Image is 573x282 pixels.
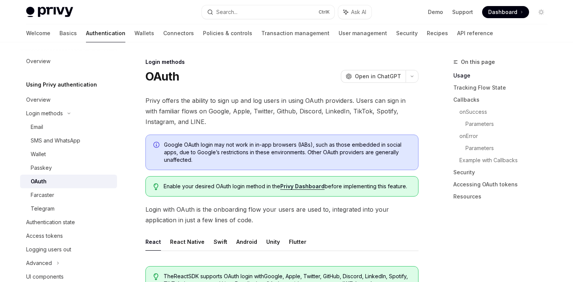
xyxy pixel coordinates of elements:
[26,7,73,17] img: light logo
[428,8,443,16] a: Demo
[266,233,280,251] button: Unity
[134,24,154,42] a: Wallets
[145,58,418,66] div: Login methods
[86,24,125,42] a: Authentication
[26,95,50,104] div: Overview
[214,233,227,251] button: Swift
[20,188,117,202] a: Farcaster
[145,233,161,251] button: React
[427,24,448,42] a: Recipes
[453,166,553,178] a: Security
[453,94,553,106] a: Callbacks
[465,142,553,154] a: Parameters
[535,6,547,18] button: Toggle dark mode
[26,80,97,89] h5: Using Privy authentication
[20,120,117,134] a: Email
[153,142,161,149] svg: Info
[31,150,46,159] div: Wallet
[203,24,252,42] a: Policies & controls
[355,73,401,80] span: Open in ChatGPT
[216,8,237,17] div: Search...
[20,93,117,107] a: Overview
[452,8,473,16] a: Support
[31,204,55,213] div: Telegram
[341,70,406,83] button: Open in ChatGPT
[20,229,117,243] a: Access tokens
[351,8,366,16] span: Ask AI
[236,233,257,251] button: Android
[339,24,387,42] a: User management
[461,57,495,67] span: On this page
[26,24,50,42] a: Welcome
[459,130,553,142] a: onError
[20,243,117,256] a: Logging users out
[202,5,334,19] button: Search...CtrlK
[20,134,117,147] a: SMS and WhatsApp
[20,175,117,188] a: OAuth
[319,9,330,15] span: Ctrl K
[153,273,159,280] svg: Tip
[31,122,43,132] div: Email
[31,163,52,172] div: Passkey
[459,106,553,118] a: onSuccess
[20,54,117,68] a: Overview
[338,5,372,19] button: Ask AI
[31,136,80,145] div: SMS and WhatsApp
[453,178,553,191] a: Accessing OAuth tokens
[26,231,63,240] div: Access tokens
[31,191,54,200] div: Farcaster
[59,24,77,42] a: Basics
[26,218,75,227] div: Authentication state
[482,6,529,18] a: Dashboard
[26,245,71,254] div: Logging users out
[164,141,411,164] span: Google OAuth login may not work in in-app browsers (IABs), such as those embedded in social apps,...
[453,82,553,94] a: Tracking Flow State
[457,24,493,42] a: API reference
[396,24,418,42] a: Security
[488,8,517,16] span: Dashboard
[31,177,47,186] div: OAuth
[163,24,194,42] a: Connectors
[164,183,410,190] span: Enable your desired OAuth login method in the before implementing this feature.
[459,154,553,166] a: Example with Callbacks
[145,95,418,127] span: Privy offers the ability to sign up and log users in using OAuth providers. Users can sign in wit...
[20,147,117,161] a: Wallet
[145,70,179,83] h1: OAuth
[145,204,418,225] span: Login with OAuth is the onboarding flow your users are used to, integrated into your application ...
[26,259,52,268] div: Advanced
[261,24,329,42] a: Transaction management
[280,183,325,190] a: Privy Dashboard
[26,57,50,66] div: Overview
[20,161,117,175] a: Passkey
[20,202,117,215] a: Telegram
[453,191,553,203] a: Resources
[170,233,205,251] button: React Native
[453,70,553,82] a: Usage
[26,109,63,118] div: Login methods
[289,233,306,251] button: Flutter
[26,272,64,281] div: UI components
[20,215,117,229] a: Authentication state
[153,183,159,190] svg: Tip
[465,118,553,130] a: Parameters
